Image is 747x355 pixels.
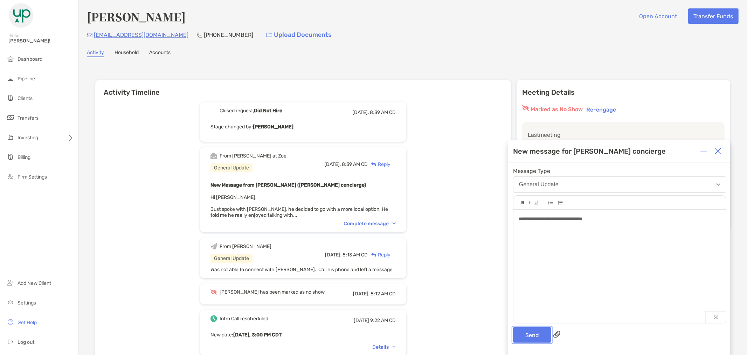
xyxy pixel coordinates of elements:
img: Reply icon [371,162,376,167]
button: Send [513,327,551,343]
img: pipeline icon [6,74,15,82]
a: Activity [87,49,104,57]
img: add_new_client icon [6,279,15,287]
img: Event icon [210,243,217,250]
img: logout icon [6,337,15,346]
img: Event icon [210,289,217,295]
p: [PHONE_NUMBER] [204,31,253,39]
div: From [PERSON_NAME] at Zoe [220,153,286,159]
span: Billing [18,154,30,160]
button: Open Account [634,8,683,24]
div: Reply [368,251,390,259]
button: Re-engage [584,105,618,114]
img: clients icon [6,94,15,102]
p: Stage changed by: [210,122,396,131]
div: Reply [368,161,390,168]
div: Details [372,344,396,350]
div: General Update [519,181,559,188]
img: dashboard icon [6,54,15,63]
span: Get Help [18,320,37,326]
span: Pipeline [18,76,35,82]
span: [DATE], [352,109,369,115]
b: [DATE], 3:00 PM CDT [233,332,282,338]
a: Accounts [149,49,171,57]
img: Chevron icon [393,346,396,348]
span: Dashboard [18,56,42,62]
span: [DATE], [353,291,369,297]
img: Event icon [210,315,217,322]
span: 8:39 AM CD [342,161,368,167]
span: Log out [18,339,34,345]
span: 8:12 AM CD [371,291,396,297]
span: [DATE] [354,317,369,323]
button: Transfer Funds [688,8,739,24]
img: Editor control icon [529,201,530,205]
button: General Update [513,176,726,193]
p: Meeting Details [522,88,725,97]
h4: [PERSON_NAME] [87,8,186,25]
span: Add New Client [18,280,51,286]
div: General Update [210,163,253,172]
span: Investing [18,135,38,141]
span: [PERSON_NAME]! [8,38,74,44]
img: Open dropdown arrow [716,183,720,186]
div: Closed request, [220,108,282,114]
span: [DATE], [325,252,341,258]
img: settings icon [6,298,15,307]
p: 36 [705,311,726,323]
img: Zoe Logo [8,3,34,28]
img: Editor control icon [548,201,553,205]
img: Chevron icon [393,222,396,225]
img: Email Icon [87,33,92,37]
b: [PERSON_NAME] [253,124,293,130]
img: investing icon [6,133,15,141]
b: New Message from [PERSON_NAME] ([PERSON_NAME] concierge) [210,182,366,188]
img: get-help icon [6,318,15,326]
img: Phone Icon [197,32,202,38]
a: Upload Documents [262,27,336,42]
span: Was not able to connect with [PERSON_NAME]. Call his phone and left a message [210,267,393,273]
h6: Activity Timeline [95,80,511,96]
p: [EMAIL_ADDRESS][DOMAIN_NAME] [94,31,188,39]
span: Message Type [513,168,726,174]
p: [DATE] 3:00 PM CDT [528,139,583,148]
img: Editor control icon [521,201,525,205]
img: Close [714,148,721,155]
img: firm-settings icon [6,172,15,181]
div: [PERSON_NAME] has been marked as no show [220,289,325,295]
img: billing icon [6,153,15,161]
img: Expand or collapse [700,148,707,155]
span: Clients [18,95,33,101]
div: New message for [PERSON_NAME] concierge [513,147,666,155]
span: Settings [18,300,36,306]
span: 9:22 AM CD [370,317,396,323]
div: General Update [210,254,253,263]
img: Editor control icon [558,201,563,205]
img: Reply icon [371,253,376,257]
span: Hi [PERSON_NAME], Just spoke with [PERSON_NAME], he decided to go with a more local option. He to... [210,194,388,218]
p: Last meeting [528,130,719,139]
span: 8:39 AM CD [370,109,396,115]
span: Transfers [18,115,39,121]
div: From [PERSON_NAME] [220,243,271,249]
div: Intro Call rescheduled. [220,316,270,322]
img: Event icon [210,153,217,159]
span: 8:13 AM CD [343,252,368,258]
img: transfers icon [6,113,15,122]
a: Household [115,49,139,57]
img: Editor control icon [534,201,538,205]
span: [DATE], [324,161,341,167]
p: New date : [210,330,396,339]
span: Firm Settings [18,174,47,180]
img: paperclip attachments [553,331,560,338]
p: Marked as No Show [531,105,583,114]
img: red eyr [522,105,529,111]
img: Event icon [210,107,217,114]
img: button icon [266,33,272,38]
div: Complete message [344,221,396,227]
b: Did Not Hire [254,108,282,114]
